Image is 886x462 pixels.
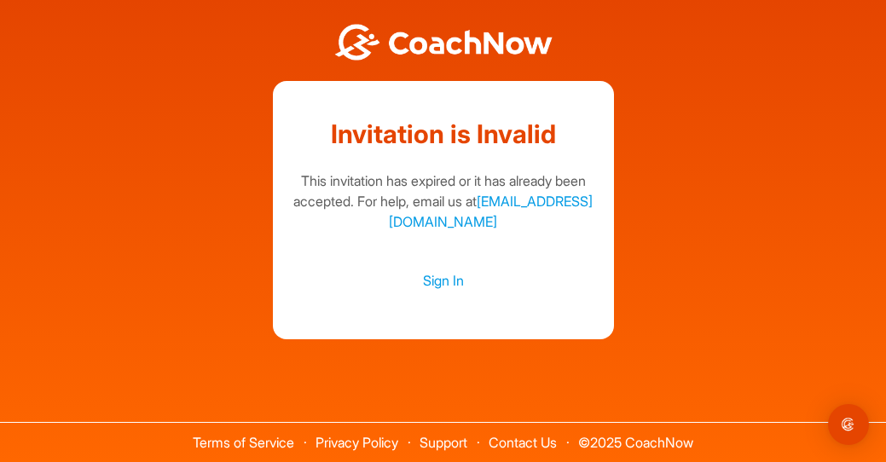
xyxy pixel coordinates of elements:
[290,115,597,153] h1: Invitation is Invalid
[290,170,597,232] div: This invitation has expired or it has already been accepted. For help, email us at
[316,434,398,451] a: Privacy Policy
[333,24,554,61] img: BwLJSsUCoWCh5upNqxVrqldRgqLPVwmV24tXu5FoVAoFEpwwqQ3VIfuoInZCoVCoTD4vwADAC3ZFMkVEQFDAAAAAElFTkSuQmCC
[489,434,557,451] a: Contact Us
[389,193,593,230] a: [EMAIL_ADDRESS][DOMAIN_NAME]
[420,434,467,451] a: Support
[570,423,702,449] span: © 2025 CoachNow
[290,269,597,292] a: Sign In
[193,434,294,451] a: Terms of Service
[828,404,869,445] div: Open Intercom Messenger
